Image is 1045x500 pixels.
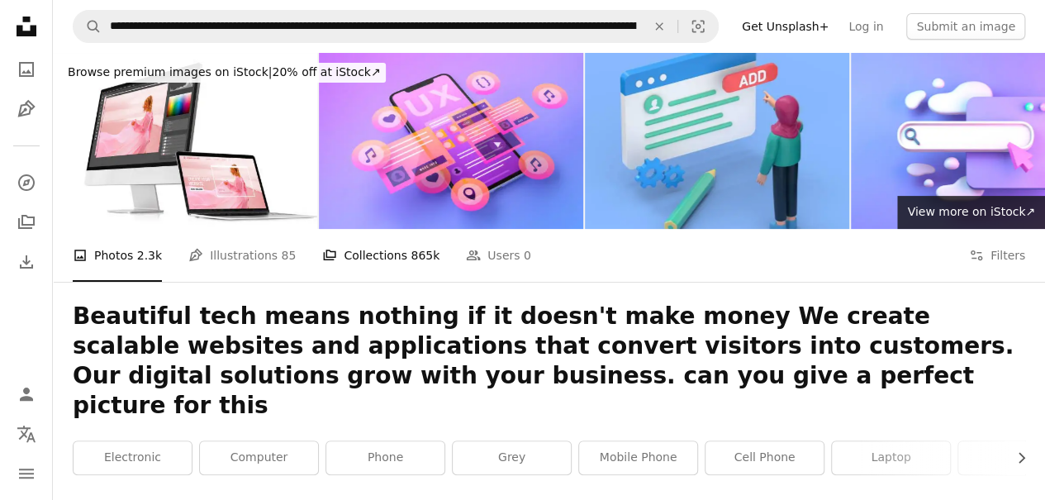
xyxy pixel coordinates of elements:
a: Home — Unsplash [10,10,43,46]
a: Explore [10,166,43,199]
a: Log in [838,13,893,40]
button: Menu [10,457,43,490]
a: phone [326,441,444,474]
a: Users 0 [466,229,531,282]
a: Get Unsplash+ [732,13,838,40]
button: Search Unsplash [74,11,102,42]
button: scroll list to the right [1006,441,1025,474]
a: Photos [10,53,43,86]
h1: Beautiful tech means nothing if it doesn't make money We create scalable websites and application... [73,302,1025,421]
a: Browse premium images on iStock|20% off at iStock↗ [53,53,396,93]
a: laptop [832,441,950,474]
a: computer [200,441,318,474]
a: View more on iStock↗ [897,196,1045,229]
a: Log in / Sign up [10,378,43,411]
a: Collections [10,206,43,239]
div: 20% off at iStock ↗ [63,63,386,83]
span: View more on iStock ↗ [907,205,1035,218]
span: Browse premium images on iStock | [68,65,272,79]
button: Submit an image [906,13,1025,40]
img: User Experience in Focus: Smartphone with UX Design Elements Floating Above the Screen. 3D Render... [319,53,583,229]
button: Language [10,417,43,450]
form: Find visuals sitewide [73,10,719,43]
button: Clear [641,11,677,42]
a: Illustrations [10,93,43,126]
a: grey [453,441,571,474]
button: Visual search [678,11,718,42]
a: cell phone [705,441,824,474]
span: 0 [524,246,531,264]
a: Illustrations 85 [188,229,296,282]
a: Download History [10,245,43,279]
span: 85 [282,246,297,264]
button: Filters [969,229,1025,282]
a: Collections 865k [322,229,439,282]
img: Modern desktop and laptop computers with sample software interfaces on the screen [53,53,317,229]
img: isometric 3D illustration on a blue background,3D illustration of smiling Arab woman Ghaliyah wit... [585,53,849,229]
span: 865k [411,246,439,264]
a: mobile phone [579,441,697,474]
a: electronic [74,441,192,474]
